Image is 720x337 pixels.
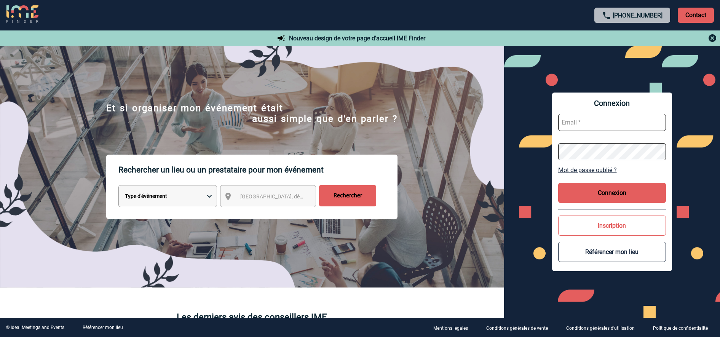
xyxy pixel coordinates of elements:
[613,12,663,19] a: [PHONE_NUMBER]
[83,325,123,330] a: Référencer mon lieu
[653,326,708,331] p: Politique de confidentialité
[433,326,468,331] p: Mentions légales
[647,324,720,331] a: Politique de confidentialité
[678,8,714,23] p: Contact
[558,99,666,108] span: Connexion
[319,185,376,206] input: Rechercher
[558,114,666,131] input: Email *
[558,183,666,203] button: Connexion
[566,326,635,331] p: Conditions générales d'utilisation
[558,242,666,262] button: Référencer mon lieu
[486,326,548,331] p: Conditions générales de vente
[558,166,666,174] a: Mot de passe oublié ?
[6,325,64,330] div: © Ideal Meetings and Events
[427,324,480,331] a: Mentions légales
[602,11,611,20] img: call-24-px.png
[480,324,560,331] a: Conditions générales de vente
[118,155,398,185] p: Rechercher un lieu ou un prestataire pour mon événement
[560,324,647,331] a: Conditions générales d'utilisation
[558,216,666,236] button: Inscription
[240,193,346,200] span: [GEOGRAPHIC_DATA], département, région...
